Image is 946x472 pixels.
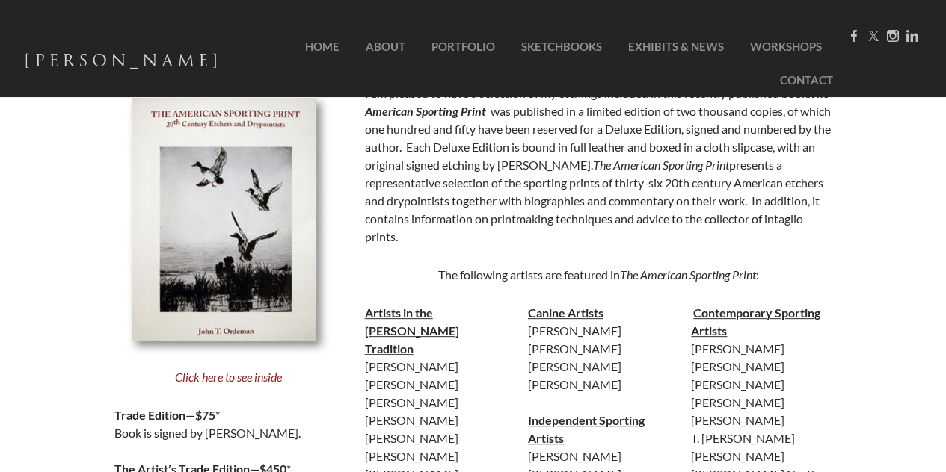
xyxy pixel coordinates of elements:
[175,370,282,384] a: Click here to see inside
[906,29,918,43] a: Linkedin
[127,92,330,355] img: Picture
[354,30,417,63] a: About
[887,29,899,43] a: Instagram
[848,29,860,43] a: Facebook
[620,267,756,282] em: The American Sporting Print
[365,84,832,246] div: I am pleased to have a selection of my etchings included in this recently published book. was pub...
[420,30,506,63] a: Portfolio
[528,413,645,445] strong: Independent Sporting Artists
[510,30,613,63] a: SketchBooks
[114,408,220,422] strong: Trade Edition—$75*
[24,48,222,74] span: [PERSON_NAME]
[867,29,879,43] a: Twitter
[739,30,833,63] a: Workshops
[528,305,603,320] strong: Canine Artists
[691,305,820,338] strong: Contemporary Sporting Artists
[283,30,351,63] a: Home
[365,86,829,118] strong: The American Sporting Print
[365,305,459,355] strong: Artists in the [PERSON_NAME] Tradition
[365,266,832,284] div: The following artists are featured in :
[769,63,833,97] a: Contact
[593,158,729,172] em: The American Sporting Print
[617,30,735,63] a: Exhibits & News
[24,47,222,80] a: [PERSON_NAME]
